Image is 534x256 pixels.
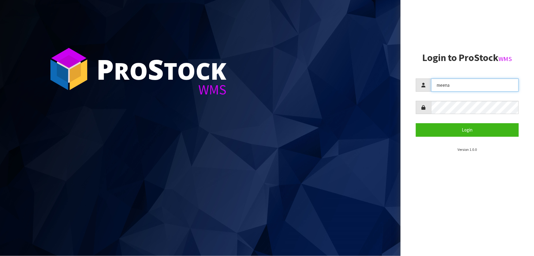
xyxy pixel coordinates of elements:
button: Login [416,123,519,136]
small: Version 1.0.0 [457,147,477,152]
div: WMS [96,83,226,97]
span: S [148,50,164,88]
h2: Login to ProStock [416,52,519,63]
img: ProStock Cube [46,46,92,92]
small: WMS [499,55,512,63]
span: P [96,50,114,88]
div: ro tock [96,55,226,83]
input: Username [431,78,519,92]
